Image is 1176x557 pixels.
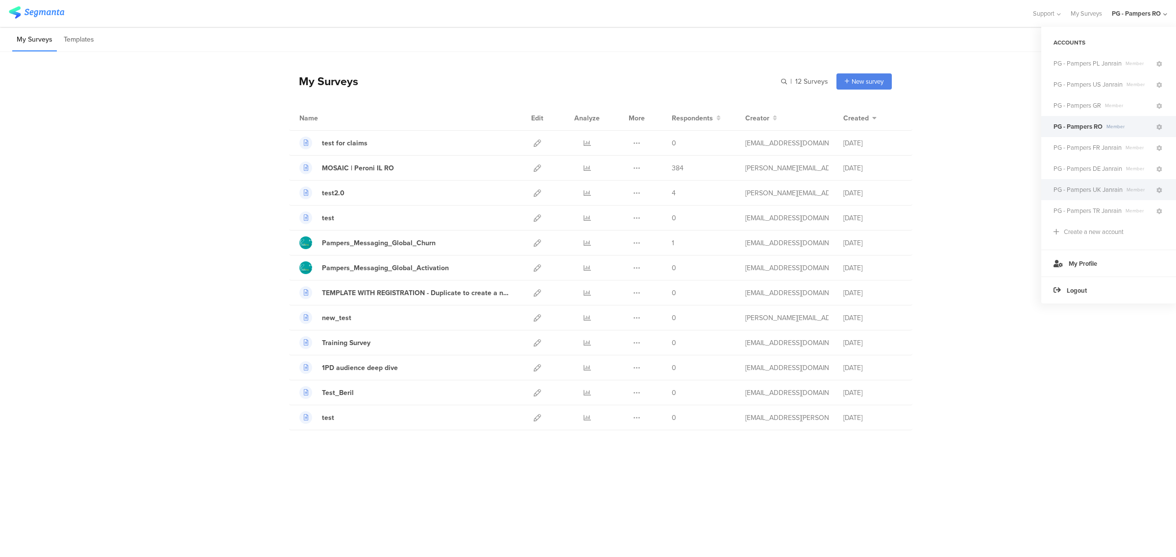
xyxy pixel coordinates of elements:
a: TEMPLATE WITH REGISTRATION - Duplicate to create a new survey [299,286,512,299]
a: Training Survey [299,336,370,349]
span: Creator [745,113,769,123]
span: 4 [672,188,676,198]
div: [DATE] [843,163,902,173]
span: Support [1033,9,1054,18]
a: test2.0 [299,186,344,199]
button: Respondents [672,113,721,123]
div: [DATE] [843,138,902,148]
li: Templates [59,28,98,51]
span: PG - Pampers TR Janrain [1053,206,1122,215]
span: Member [1122,165,1155,172]
img: segmanta logo [9,6,64,19]
div: TEMPLATE WITH REGISTRATION - Duplicate to create a new survey [322,288,512,298]
div: [DATE] [843,288,902,298]
a: My Profile [1041,250,1176,277]
a: 1PD audience deep dive [299,361,398,374]
div: Analyze [572,106,602,130]
span: PG - Pampers GR [1053,101,1101,110]
div: support@segmanta.com [745,238,829,248]
div: 1PD audience deep dive [322,363,398,373]
a: Pampers_Messaging_Global_Churn [299,236,436,249]
a: test for claims [299,137,367,149]
a: Pampers_Messaging_Global_Activation [299,261,449,274]
button: Created [843,113,877,123]
div: burcak.b.1@pg.com [745,138,829,148]
span: Created [843,113,869,123]
div: test [322,213,334,223]
div: Name [299,113,358,123]
a: MOSAIC | Peroni IL RO [299,162,394,174]
span: Member [1122,144,1155,151]
div: [DATE] [843,413,902,423]
div: Test_Beril [322,388,354,398]
div: Pampers_Messaging_Global_Churn [322,238,436,248]
span: 12 Surveys [795,76,828,87]
div: support@segmanta.com [745,263,829,273]
div: burcak.b.1@pg.com [745,388,829,398]
div: [DATE] [843,238,902,248]
div: Edit [527,106,548,130]
span: PG - Pampers US Janrain [1053,80,1123,89]
div: [DATE] [843,263,902,273]
a: new_test [299,311,351,324]
span: 0 [672,263,676,273]
a: test [299,411,334,424]
div: ACCOUNTS [1041,34,1176,51]
div: test2.0 [322,188,344,198]
div: Training Survey [322,338,370,348]
span: Respondents [672,113,713,123]
div: test [322,413,334,423]
div: Pampers_Messaging_Global_Activation [322,263,449,273]
span: My Profile [1069,259,1097,268]
span: Member [1123,186,1155,193]
div: PG - Pampers RO [1112,9,1161,18]
div: burcak.b.1@pg.com [745,338,829,348]
div: My Surveys [289,73,358,90]
span: Member [1123,81,1155,88]
span: PG - Pampers PL Janrain [1053,59,1122,68]
span: Member [1122,207,1155,214]
div: [DATE] [843,363,902,373]
div: [DATE] [843,313,902,323]
li: My Surveys [12,28,57,51]
span: 0 [672,313,676,323]
div: test for claims [322,138,367,148]
div: fritz.t@pg.com [745,163,829,173]
span: PG - Pampers DE Janrain [1053,164,1122,173]
div: poulakos.g@pg.com [745,313,829,323]
span: PG - Pampers RO [1053,122,1102,131]
span: Logout [1067,286,1087,295]
div: MOSAIC | Peroni IL RO [322,163,394,173]
span: New survey [852,77,883,86]
div: [DATE] [843,213,902,223]
span: 0 [672,413,676,423]
span: 0 [672,388,676,398]
div: [DATE] [843,338,902,348]
div: More [626,106,647,130]
span: 0 [672,213,676,223]
span: | [789,76,793,87]
span: 384 [672,163,684,173]
div: [DATE] [843,188,902,198]
span: 0 [672,288,676,298]
div: new_test [322,313,351,323]
span: 0 [672,363,676,373]
div: nikolopoulos.j@pg.com [745,288,829,298]
a: test [299,211,334,224]
span: PG - Pampers FR Janrain [1053,143,1122,152]
span: Member [1101,102,1155,109]
div: anagnostopoulou.a@pg.com [745,363,829,373]
span: 1 [672,238,674,248]
div: Create a new account [1064,227,1124,236]
span: PG - Pampers UK Janrain [1053,185,1123,194]
span: 0 [672,138,676,148]
div: [DATE] [843,388,902,398]
span: 0 [672,338,676,348]
div: kostas.anastasiou@47puritystreet.com [745,413,829,423]
div: poulakos.g@pg.com [745,188,829,198]
span: Member [1122,60,1155,67]
button: Creator [745,113,777,123]
a: Test_Beril [299,386,354,399]
span: Member [1102,123,1155,130]
div: burcak.b.1@pg.com [745,213,829,223]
